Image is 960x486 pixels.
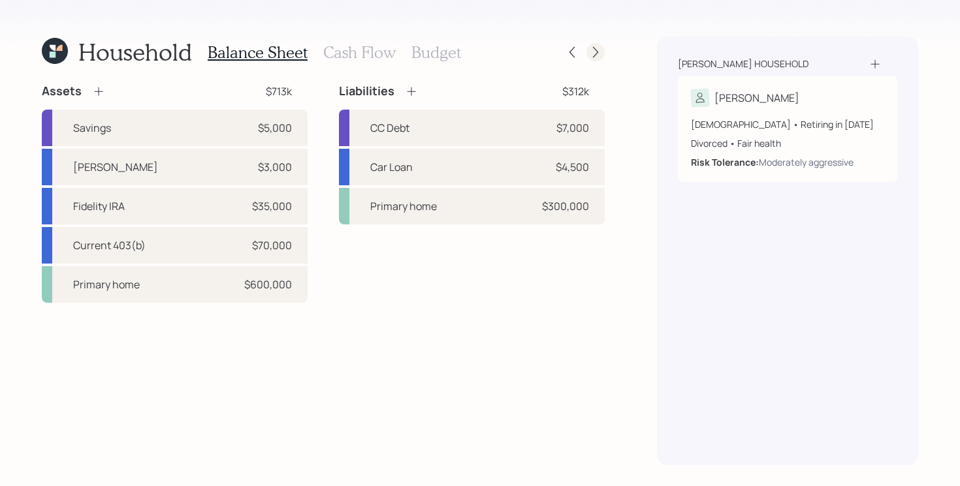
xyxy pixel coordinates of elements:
div: CC Debt [370,120,409,136]
div: Savings [73,120,111,136]
div: $300,000 [542,198,589,214]
div: $600,000 [244,277,292,292]
h3: Balance Sheet [208,43,308,62]
div: [DEMOGRAPHIC_DATA] • Retiring in [DATE] [691,117,884,131]
h1: Household [78,38,192,66]
div: $4,500 [556,159,589,175]
div: [PERSON_NAME] [73,159,158,175]
div: $312k [562,84,589,99]
div: $35,000 [252,198,292,214]
b: Risk Tolerance: [691,156,759,168]
h4: Liabilities [339,84,394,99]
div: [PERSON_NAME] household [678,57,808,70]
div: Primary home [370,198,437,214]
h3: Cash Flow [323,43,396,62]
div: [PERSON_NAME] [714,90,799,106]
div: Fidelity IRA [73,198,125,214]
div: $5,000 [258,120,292,136]
div: Current 403(b) [73,237,146,253]
h3: Budget [411,43,461,62]
div: Divorced • Fair health [691,136,884,150]
div: $70,000 [252,237,292,253]
div: Moderately aggressive [759,155,854,169]
h4: Assets [42,84,82,99]
div: Car Loan [370,159,413,175]
div: $3,000 [258,159,292,175]
div: Primary home [73,277,140,292]
div: $7,000 [556,120,589,136]
div: $713k [266,84,292,99]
